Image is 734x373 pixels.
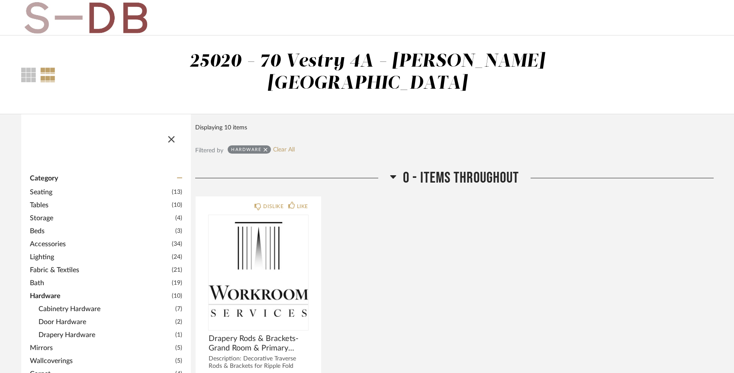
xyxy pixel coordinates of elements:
span: (10) [172,291,182,301]
a: Clear All [273,146,295,154]
span: Bath [30,278,170,288]
span: (19) [172,278,182,288]
div: 0 [209,215,308,323]
button: Close [163,129,180,146]
img: b32ebaae-4786-4be9-8124-206f41a110d9.jpg [21,0,150,35]
span: (5) [175,343,182,353]
span: Drapery Rods & Brackets- Grand Room & Primary Bedroom [209,334,308,353]
span: Seating [30,187,170,197]
span: (21) [172,265,182,275]
span: (34) [172,239,182,249]
span: (24) [172,252,182,262]
span: Wallcoverings [30,356,173,366]
span: Door Hardware [39,317,173,327]
span: Lighting [30,252,170,262]
div: Displaying 10 items [195,123,709,132]
span: (4) [175,213,182,223]
div: Filtered by [195,146,223,155]
div: 25020 - 70 Vestry 4A - [PERSON_NAME][GEOGRAPHIC_DATA] [190,52,545,93]
div: DISLIKE [263,202,283,211]
span: (2) [175,317,182,327]
span: (3) [175,226,182,236]
span: Tables [30,200,170,210]
span: (7) [175,304,182,314]
span: Category [30,174,58,183]
span: Cabinetry Hardware [39,304,173,314]
div: Hardware [231,147,261,152]
span: Hardware [30,291,170,301]
span: 0 - Items Throughout [403,169,519,187]
div: LIKE [297,202,308,211]
span: (5) [175,356,182,366]
span: Storage [30,213,173,223]
span: Beds [30,226,173,236]
span: Mirrors [30,343,173,353]
span: (1) [175,330,182,340]
span: Drapery Hardware [39,330,173,340]
span: Accessories [30,239,170,249]
img: undefined [209,215,308,323]
span: (13) [172,187,182,197]
span: (10) [172,200,182,210]
span: Fabric & Textiles [30,265,170,275]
